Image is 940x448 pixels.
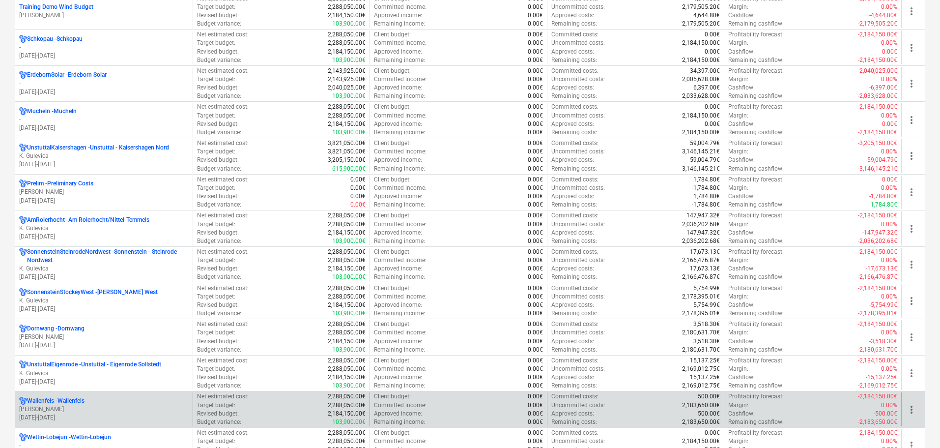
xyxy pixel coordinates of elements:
[528,211,543,220] p: 0.00€
[728,112,748,120] p: Margin :
[881,184,897,192] p: 0.00%
[19,360,189,386] div: UnstuttalEigenrode -Unstuttal - Eigenrode SollstedtK. Gulevica[DATE]-[DATE]
[551,139,598,148] p: Committed costs :
[881,75,897,84] p: 0.00%
[197,67,249,75] p: Net estimated cost :
[19,397,189,422] div: Wallenfels -Wallenfels[PERSON_NAME][DATE]-[DATE]
[528,48,543,56] p: 0.00€
[682,220,720,229] p: 2,036,202.68€
[682,112,720,120] p: 2,184,150.00€
[728,11,755,20] p: Cashflow :
[881,148,897,156] p: 0.00%
[19,288,189,313] div: SonnensteinStockeyWest -[PERSON_NAME] WestK. Gulevica[DATE]-[DATE]
[19,152,189,160] p: K. Gulevica
[728,48,755,56] p: Cashflow :
[728,39,748,47] p: Margin :
[19,288,27,297] div: Project has multi currencies enabled
[551,84,594,92] p: Approved costs :
[551,148,605,156] p: Uncommitted costs :
[882,176,897,184] p: 0.00€
[528,56,543,64] p: 0.00€
[728,184,748,192] p: Margin :
[374,67,411,75] p: Client budget :
[528,11,543,20] p: 0.00€
[528,39,543,47] p: 0.00€
[19,3,93,11] p: Training Demo Wind Budget
[551,56,597,64] p: Remaining costs :
[374,176,411,184] p: Client budget :
[197,84,239,92] p: Revised budget :
[906,186,917,198] span: more_vert
[197,20,241,28] p: Budget variance :
[528,156,543,164] p: 0.00€
[692,201,720,209] p: -1,784.80€
[374,128,425,137] p: Remaining income :
[328,30,366,39] p: 2,288,050.00€
[19,233,189,241] p: [DATE] - [DATE]
[528,67,543,75] p: 0.00€
[906,223,917,235] span: more_vert
[881,220,897,229] p: 0.00%
[19,88,189,96] p: [DATE] - [DATE]
[858,56,897,64] p: -2,184,150.00€
[374,30,411,39] p: Client budget :
[374,156,422,164] p: Approved income :
[374,120,422,128] p: Approved income :
[528,248,543,256] p: 0.00€
[19,248,27,265] div: Project has multi currencies enabled
[350,192,366,201] p: 0.00€
[551,103,598,111] p: Committed costs :
[197,237,241,245] p: Budget variance :
[19,71,189,96] div: ErdebornSolar -Erdeborn Solar-[DATE]-[DATE]
[19,414,189,422] p: [DATE] - [DATE]
[551,3,605,11] p: Uncommitted costs :
[528,103,543,111] p: 0.00€
[374,3,427,11] p: Committed income :
[705,30,720,39] p: 0.00€
[19,273,189,281] p: [DATE] - [DATE]
[374,165,425,173] p: Remaining income :
[19,144,189,169] div: UnstuttalKaisershagen -Unstuttal - Kaisershagen NordK. Gulevica[DATE]-[DATE]
[551,184,605,192] p: Uncommitted costs :
[551,176,598,184] p: Committed costs :
[728,103,784,111] p: Profitability forecast :
[19,116,189,124] p: -
[328,75,366,84] p: 2,143,925.00€
[728,148,748,156] p: Margin :
[19,216,189,241] div: AmRolerhocht -Am Rolerhocht/Nittel-TemmelsK. Gulevica[DATE]-[DATE]
[528,220,543,229] p: 0.00€
[332,165,366,173] p: 615,900.00€
[27,248,189,265] p: SonnensteinSteinrodeNordwest - Sonnenstein - Steinrode Nordwest
[528,75,543,84] p: 0.00€
[374,11,422,20] p: Approved income :
[328,11,366,20] p: 2,184,150.00€
[27,144,169,152] p: UnstuttalKaisershagen - Unstuttal - Kaisershagen Nord
[19,405,189,414] p: [PERSON_NAME]
[858,103,897,111] p: -2,184,150.00€
[19,52,189,60] p: [DATE] - [DATE]
[197,30,249,39] p: Net estimated cost :
[551,237,597,245] p: Remaining costs :
[374,139,411,148] p: Client budget :
[551,30,598,39] p: Committed costs :
[528,192,543,201] p: 0.00€
[866,156,897,164] p: -59,004.79€
[19,369,189,378] p: K. Gulevica
[197,128,241,137] p: Budget variance :
[858,128,897,137] p: -2,184,150.00€
[858,20,897,28] p: -2,179,505.20€
[328,67,366,75] p: 2,143,925.00€
[374,148,427,156] p: Committed income :
[197,3,235,11] p: Target budget :
[551,220,605,229] p: Uncommitted costs :
[682,20,720,28] p: 2,179,505.20€
[858,92,897,100] p: -2,033,628.00€
[705,48,720,56] p: 0.00€
[551,211,598,220] p: Committed costs :
[728,20,784,28] p: Remaining cashflow :
[551,92,597,100] p: Remaining costs :
[858,30,897,39] p: -2,184,150.00€
[332,92,366,100] p: 103,900.00€
[906,42,917,54] span: more_vert
[906,259,917,270] span: more_vert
